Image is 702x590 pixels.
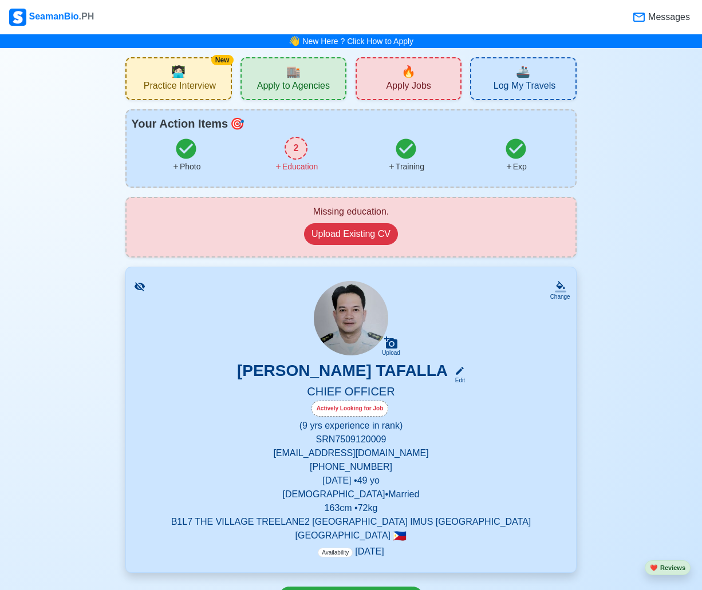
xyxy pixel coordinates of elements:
[387,80,431,94] span: Apply Jobs
[140,488,562,501] p: [DEMOGRAPHIC_DATA] • Married
[257,80,330,94] span: Apply to Agencies
[388,161,424,173] div: Training
[171,63,186,80] span: interview
[211,55,234,65] div: New
[318,548,353,557] span: Availability
[131,115,570,132] div: Your Action Items
[136,205,566,219] div: Missing education.
[318,545,384,559] p: [DATE]
[140,515,562,529] p: B1L7 THE VILLAGE TREELANE2 [GEOGRAPHIC_DATA] IMUS [GEOGRAPHIC_DATA]
[144,80,216,94] span: Practice Interview
[237,361,448,385] h3: [PERSON_NAME] TAFALLA
[9,9,26,26] img: Logo
[230,115,244,132] span: todo
[450,376,465,385] div: Edit
[645,560,691,576] button: heartReviews
[311,401,389,417] div: Actively Looking for Job
[286,33,302,50] span: bell
[304,223,398,245] button: Upload Existing CV
[505,161,527,173] div: Exp
[79,11,94,21] span: .PH
[550,292,570,301] div: Change
[140,446,562,460] p: [EMAIL_ADDRESS][DOMAIN_NAME]
[494,80,555,94] span: Log My Travels
[140,460,562,474] p: [PHONE_NUMBER]
[140,474,562,488] p: [DATE] • 49 yo
[9,9,94,26] div: SeamanBio
[140,433,562,446] p: SRN 7509120009
[516,63,530,80] span: travel
[140,385,562,401] h5: CHIEF OFFICER
[140,419,562,433] p: (9 yrs experience in rank)
[302,37,413,46] a: New Here ? Click How to Apply
[646,10,690,24] span: Messages
[650,564,658,571] span: heart
[274,161,318,173] div: Education
[401,63,416,80] span: new
[393,530,407,541] span: 🇵🇭
[382,350,400,357] div: Upload
[285,137,307,160] div: 2
[172,161,201,173] div: Photo
[140,501,562,515] p: 163 cm • 72 kg
[286,63,301,80] span: agencies
[140,529,562,543] p: [GEOGRAPHIC_DATA]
